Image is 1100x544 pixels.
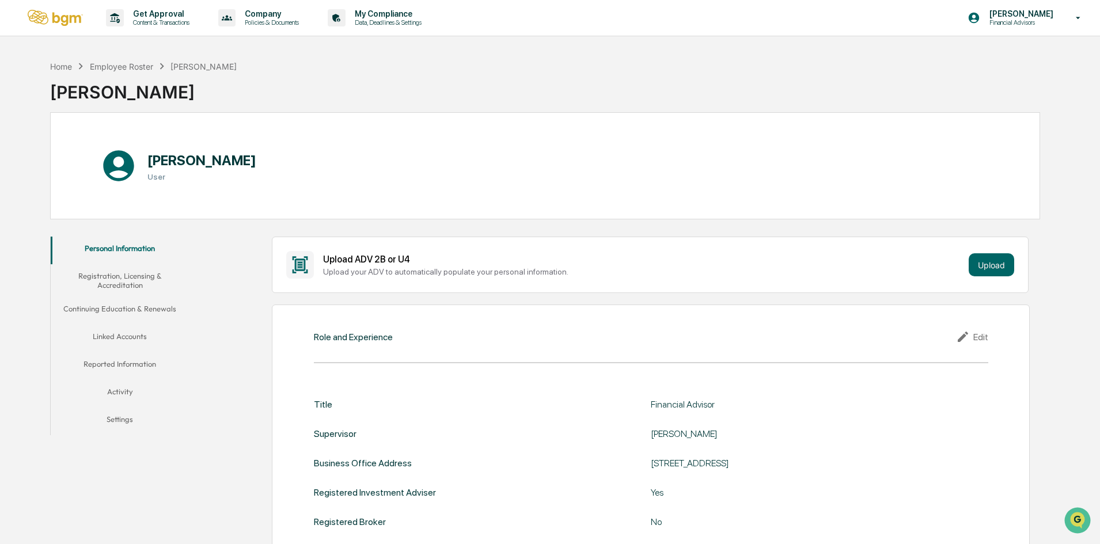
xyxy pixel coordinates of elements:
[314,487,436,498] div: Registered Investment Adviser
[323,267,964,276] div: Upload your ADV to automatically populate your personal information.
[314,458,412,469] div: Business Office Address
[51,237,189,264] button: Personal Information
[51,237,189,435] div: secondary tabs example
[969,253,1014,276] button: Upload
[323,254,964,265] div: Upload ADV 2B or U4
[956,330,988,344] div: Edit
[79,140,147,161] a: 🗄️Attestations
[346,18,427,26] p: Data, Deadlines & Settings
[651,399,939,410] div: Financial Advisor
[12,146,21,155] div: 🖐️
[314,399,332,410] div: Title
[23,145,74,157] span: Preclearance
[51,352,189,380] button: Reported Information
[81,195,139,204] a: Powered byPylon
[314,428,356,439] div: Supervisor
[651,487,939,498] div: Yes
[51,297,189,325] button: Continuing Education & Renewals
[7,140,79,161] a: 🖐️Preclearance
[314,516,386,527] div: Registered Broker
[39,88,189,100] div: Start new chat
[124,9,195,18] p: Get Approval
[39,100,146,109] div: We're available if you need us!
[651,458,939,469] div: [STREET_ADDRESS]
[51,325,189,352] button: Linked Accounts
[980,18,1059,26] p: Financial Advisors
[51,408,189,435] button: Settings
[170,62,237,71] div: [PERSON_NAME]
[147,152,256,169] h1: [PERSON_NAME]
[50,62,72,71] div: Home
[346,9,427,18] p: My Compliance
[50,73,237,102] div: [PERSON_NAME]
[90,62,153,71] div: Employee Roster
[236,9,305,18] p: Company
[51,264,189,297] button: Registration, Licensing & Accreditation
[84,146,93,155] div: 🗄️
[12,168,21,177] div: 🔎
[651,428,939,439] div: [PERSON_NAME]
[236,18,305,26] p: Policies & Documents
[314,332,393,343] div: Role and Experience
[980,9,1059,18] p: [PERSON_NAME]
[196,92,210,105] button: Start new chat
[95,145,143,157] span: Attestations
[28,10,83,26] img: logo
[51,380,189,408] button: Activity
[651,516,939,527] div: No
[12,24,210,43] p: How can we help?
[7,162,77,183] a: 🔎Data Lookup
[115,195,139,204] span: Pylon
[147,172,256,181] h3: User
[12,88,32,109] img: 1746055101610-c473b297-6a78-478c-a979-82029cc54cd1
[124,18,195,26] p: Content & Transactions
[1063,506,1094,537] iframe: Open customer support
[23,167,73,178] span: Data Lookup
